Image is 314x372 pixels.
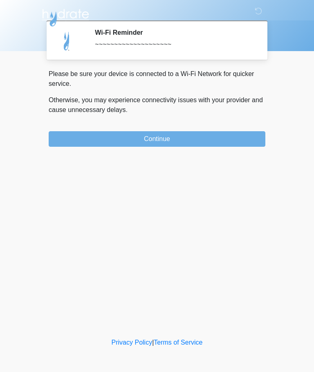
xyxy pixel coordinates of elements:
button: Continue [49,131,265,147]
p: Otherwise, you may experience connectivity issues with your provider and cause unnecessary delays [49,95,265,115]
a: | [152,339,154,346]
p: Please be sure your device is connected to a Wi-Fi Network for quicker service. [49,69,265,89]
div: ~~~~~~~~~~~~~~~~~~~~ [95,40,253,49]
img: Hydrate IV Bar - Arcadia Logo [40,6,90,27]
img: Agent Avatar [55,29,79,53]
span: . [126,106,128,113]
a: Terms of Service [154,339,202,346]
a: Privacy Policy [112,339,153,346]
